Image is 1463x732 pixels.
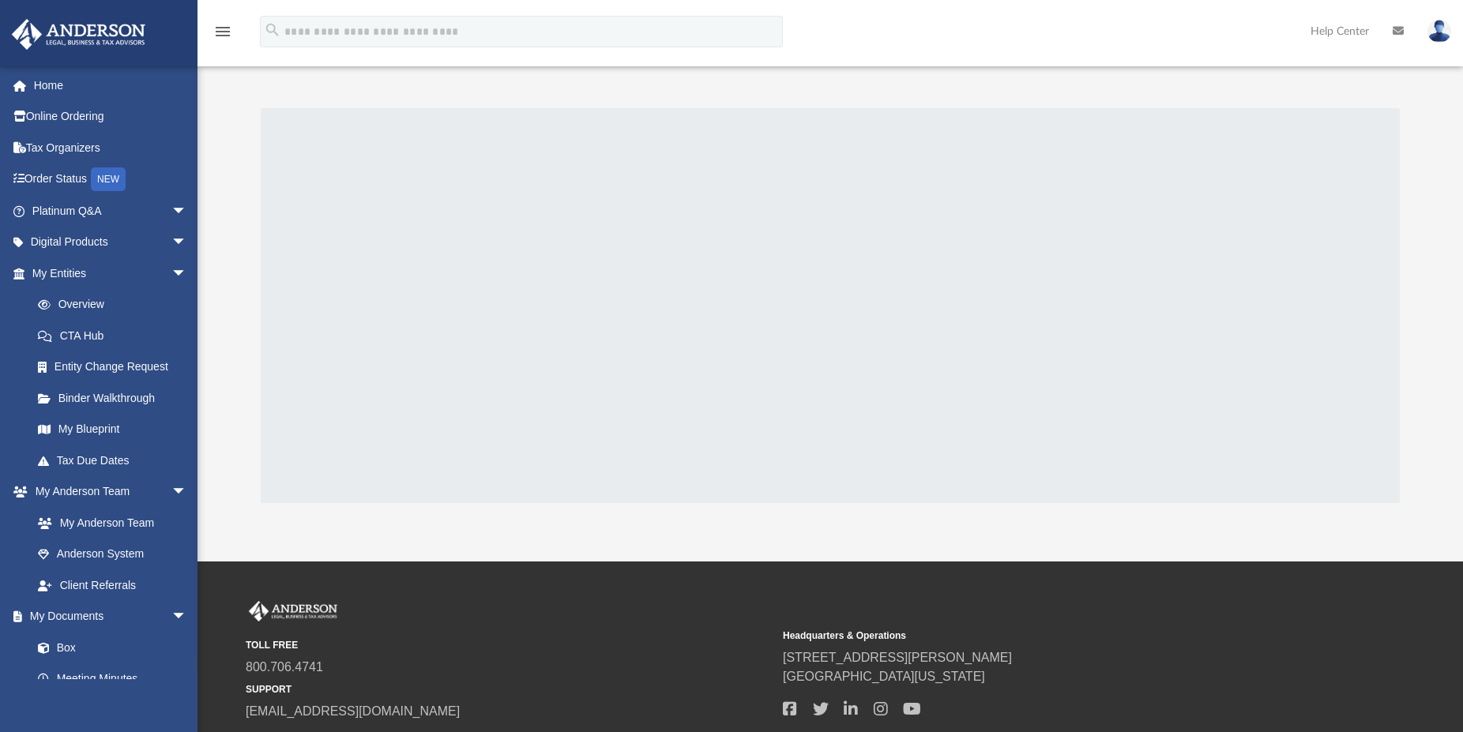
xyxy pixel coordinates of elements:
[213,30,232,41] a: menu
[171,227,203,259] span: arrow_drop_down
[11,69,211,101] a: Home
[11,163,211,196] a: Order StatusNEW
[22,320,211,351] a: CTA Hub
[11,132,211,163] a: Tax Organizers
[246,601,340,621] img: Anderson Advisors Platinum Portal
[246,638,772,652] small: TOLL FREE
[91,167,126,191] div: NEW
[22,414,203,445] a: My Blueprint
[7,19,150,50] img: Anderson Advisors Platinum Portal
[171,476,203,509] span: arrow_drop_down
[246,682,772,696] small: SUPPORT
[11,601,203,633] a: My Documentsarrow_drop_down
[1427,20,1451,43] img: User Pic
[22,632,195,663] a: Box
[22,569,203,601] a: Client Referrals
[783,651,1012,664] a: [STREET_ADDRESS][PERSON_NAME]
[171,257,203,290] span: arrow_drop_down
[22,289,211,321] a: Overview
[22,382,211,414] a: Binder Walkthrough
[11,227,211,258] a: Digital Productsarrow_drop_down
[11,476,203,508] a: My Anderson Teamarrow_drop_down
[171,195,203,227] span: arrow_drop_down
[22,351,211,383] a: Entity Change Request
[11,195,211,227] a: Platinum Q&Aarrow_drop_down
[783,629,1309,643] small: Headquarters & Operations
[22,507,195,539] a: My Anderson Team
[11,257,211,289] a: My Entitiesarrow_drop_down
[264,21,281,39] i: search
[213,22,232,41] i: menu
[22,663,203,695] a: Meeting Minutes
[22,539,203,570] a: Anderson System
[246,704,460,718] a: [EMAIL_ADDRESS][DOMAIN_NAME]
[171,601,203,633] span: arrow_drop_down
[246,660,323,674] a: 800.706.4741
[11,101,211,133] a: Online Ordering
[22,445,211,476] a: Tax Due Dates
[783,670,985,683] a: [GEOGRAPHIC_DATA][US_STATE]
